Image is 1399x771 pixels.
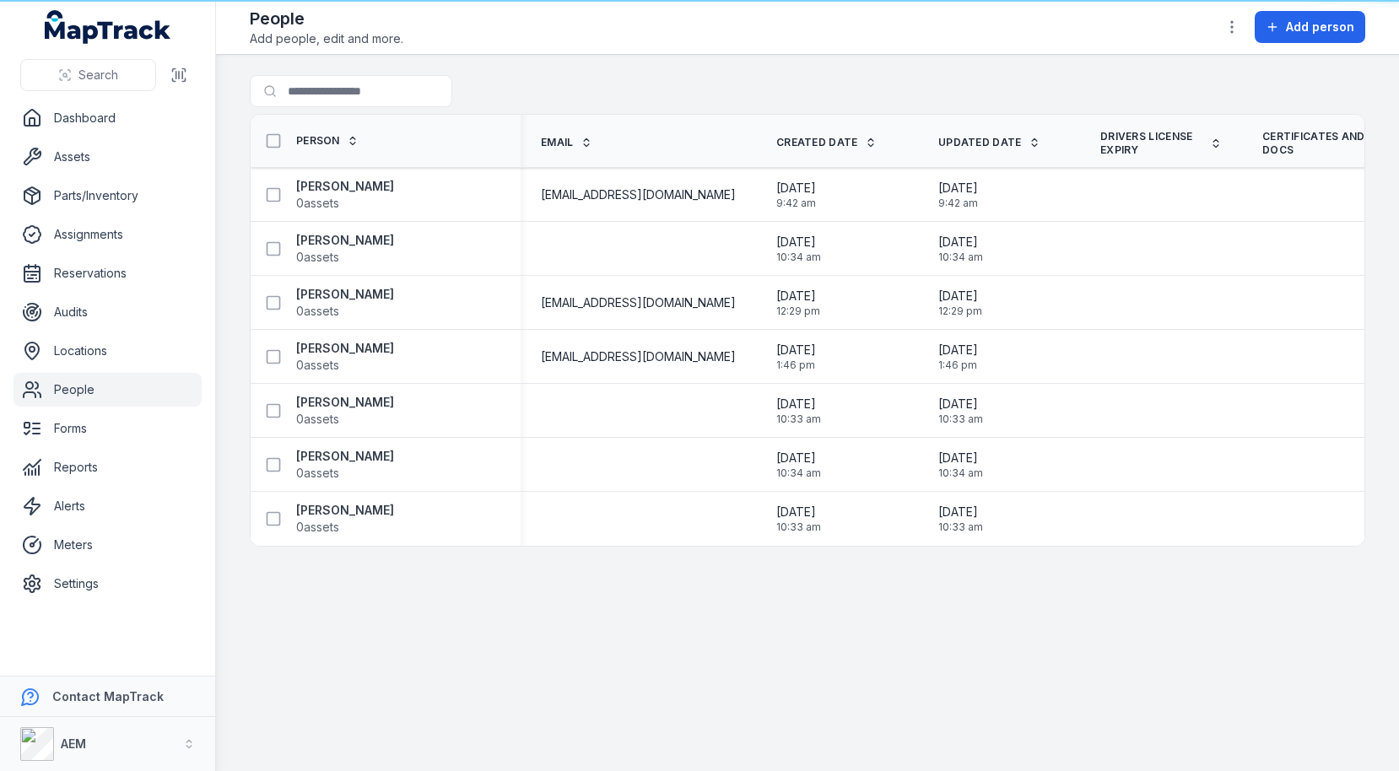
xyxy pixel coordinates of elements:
[296,134,340,148] span: Person
[541,136,574,149] span: Email
[938,342,978,359] span: [DATE]
[296,448,394,465] strong: [PERSON_NAME]
[14,412,202,445] a: Forms
[250,7,403,30] h2: People
[938,180,978,210] time: 04/07/2025, 9:42:13 am
[296,357,339,374] span: 0 assets
[776,359,816,372] span: 1:46 pm
[1262,130,1384,157] a: Certificates and Docs
[938,504,983,520] span: [DATE]
[14,295,202,329] a: Audits
[61,736,86,751] strong: AEM
[776,504,821,520] span: [DATE]
[938,251,983,264] span: 10:34 am
[938,288,982,318] time: 23/06/2025, 12:29:57 pm
[776,288,820,305] span: [DATE]
[938,288,982,305] span: [DATE]
[776,504,821,534] time: 28/08/2025, 10:33:57 am
[250,30,403,47] span: Add people, edit and more.
[296,286,394,303] strong: [PERSON_NAME]
[776,466,821,480] span: 10:34 am
[938,180,978,197] span: [DATE]
[938,136,1022,149] span: Updated Date
[776,251,821,264] span: 10:34 am
[1286,19,1354,35] span: Add person
[14,528,202,562] a: Meters
[296,465,339,482] span: 0 assets
[938,520,983,534] span: 10:33 am
[938,136,1040,149] a: Updated Date
[52,689,164,704] strong: Contact MapTrack
[296,394,394,411] strong: [PERSON_NAME]
[296,195,339,212] span: 0 assets
[14,373,202,407] a: People
[938,234,983,264] time: 28/08/2025, 10:34:19 am
[1100,130,1203,157] span: Drivers license expiry
[296,134,359,148] a: Person
[14,334,202,368] a: Locations
[296,502,394,536] a: [PERSON_NAME]0assets
[296,340,394,374] a: [PERSON_NAME]0assets
[296,178,394,212] a: [PERSON_NAME]0assets
[1255,11,1365,43] button: Add person
[296,340,394,357] strong: [PERSON_NAME]
[776,520,821,534] span: 10:33 am
[776,396,821,412] span: [DATE]
[938,396,983,412] span: [DATE]
[938,396,983,426] time: 28/08/2025, 10:33:46 am
[938,342,978,372] time: 04/09/2025, 1:46:06 pm
[296,519,339,536] span: 0 assets
[776,197,816,210] span: 9:42 am
[14,256,202,290] a: Reservations
[296,249,339,266] span: 0 assets
[938,504,983,534] time: 28/08/2025, 10:33:57 am
[776,136,858,149] span: Created Date
[776,234,821,251] span: [DATE]
[1262,130,1365,157] span: Certificates and Docs
[296,502,394,519] strong: [PERSON_NAME]
[14,218,202,251] a: Assignments
[776,342,816,372] time: 04/09/2025, 1:46:06 pm
[296,394,394,428] a: [PERSON_NAME]0assets
[541,186,736,203] span: [EMAIL_ADDRESS][DOMAIN_NAME]
[776,136,877,149] a: Created Date
[20,59,156,91] button: Search
[14,140,202,174] a: Assets
[776,396,821,426] time: 28/08/2025, 10:33:46 am
[1100,130,1222,157] a: Drivers license expiry
[14,489,202,523] a: Alerts
[776,450,821,480] time: 28/08/2025, 10:34:07 am
[296,232,394,266] a: [PERSON_NAME]0assets
[938,450,983,466] span: [DATE]
[938,450,983,480] time: 28/08/2025, 10:34:07 am
[776,305,820,318] span: 12:29 pm
[776,288,820,318] time: 23/06/2025, 12:29:57 pm
[776,180,816,197] span: [DATE]
[776,450,821,466] span: [DATE]
[296,448,394,482] a: [PERSON_NAME]0assets
[938,466,983,480] span: 10:34 am
[938,234,983,251] span: [DATE]
[14,101,202,135] a: Dashboard
[296,303,339,320] span: 0 assets
[78,67,118,84] span: Search
[296,232,394,249] strong: [PERSON_NAME]
[541,348,736,365] span: [EMAIL_ADDRESS][DOMAIN_NAME]
[776,342,816,359] span: [DATE]
[541,136,592,149] a: Email
[776,180,816,210] time: 04/07/2025, 9:42:13 am
[938,412,983,426] span: 10:33 am
[776,412,821,426] span: 10:33 am
[776,234,821,264] time: 28/08/2025, 10:34:19 am
[296,178,394,195] strong: [PERSON_NAME]
[938,197,978,210] span: 9:42 am
[14,567,202,601] a: Settings
[296,286,394,320] a: [PERSON_NAME]0assets
[45,10,171,44] a: MapTrack
[14,179,202,213] a: Parts/Inventory
[14,450,202,484] a: Reports
[938,305,982,318] span: 12:29 pm
[541,294,736,311] span: [EMAIL_ADDRESS][DOMAIN_NAME]
[296,411,339,428] span: 0 assets
[938,359,978,372] span: 1:46 pm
